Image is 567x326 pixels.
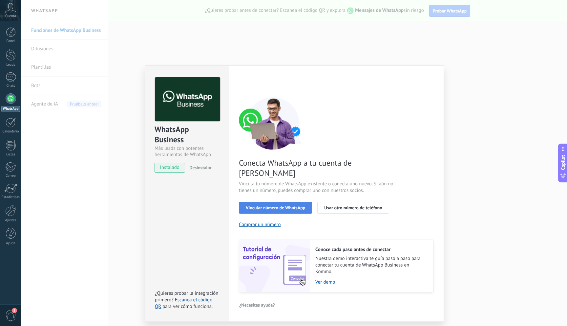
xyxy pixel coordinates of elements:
[560,155,566,170] span: Copilot
[239,202,312,214] button: Vincular número de WhatsApp
[1,195,20,199] div: Estadísticas
[239,158,395,178] span: Conecta WhatsApp a tu cuenta de [PERSON_NAME]
[239,221,281,228] button: Comprar un número
[1,129,20,134] div: Calendario
[1,39,20,43] div: Panel
[239,303,275,307] span: ¿Necesitas ayuda?
[155,297,212,310] a: Escanea el código QR
[155,163,185,173] span: instalado
[155,145,219,158] div: Más leads con potentes herramientas de WhatsApp
[5,14,16,18] span: Cuenta
[1,152,20,157] div: Listas
[1,218,20,222] div: Ajustes
[324,205,382,210] span: Usar otro número de teléfono
[317,202,389,214] button: Usar otro número de teléfono
[246,205,305,210] span: Vincular número de WhatsApp
[1,241,20,245] div: Ayuda
[162,303,213,310] span: para ver cómo funciona.
[1,174,20,178] div: Correo
[315,279,427,285] a: Ver demo
[1,84,20,88] div: Chats
[155,77,220,122] img: logo_main.png
[189,165,211,171] span: Desinstalar
[187,163,211,173] button: Desinstalar
[315,246,427,253] h2: Conoce cada paso antes de conectar
[239,181,395,194] span: Vincula tu número de WhatsApp existente o conecta uno nuevo. Si aún no tienes un número, puedes c...
[155,124,219,145] div: WhatsApp Business
[12,308,17,313] span: 2
[239,97,308,150] img: connect number
[1,63,20,67] div: Leads
[239,300,275,310] button: ¿Necesitas ayuda?
[1,106,20,112] div: WhatsApp
[155,290,219,303] span: ¿Quieres probar la integración primero?
[315,255,427,275] span: Nuestra demo interactiva te guía paso a paso para conectar tu cuenta de WhatsApp Business en Kommo.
